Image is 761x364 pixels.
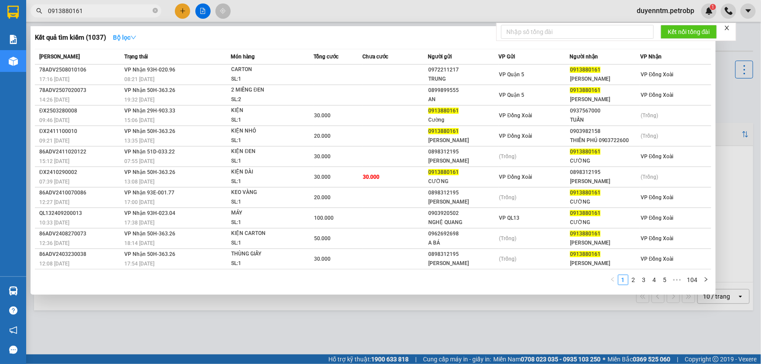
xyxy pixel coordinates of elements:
[570,75,640,84] div: [PERSON_NAME]
[660,275,670,285] li: 5
[231,238,297,248] div: SL: 1
[570,87,601,93] span: 0913880161
[124,169,175,175] span: VP Nhận 50H-363.26
[9,286,18,296] img: warehouse-icon
[231,156,297,166] div: SL: 1
[124,220,154,226] span: 17:38 [DATE]
[314,133,331,139] span: 20.000
[124,190,174,196] span: VP Nhận 93E-001.77
[428,177,498,186] div: CƯỜNG
[570,67,601,73] span: 0913880161
[629,275,638,285] a: 2
[124,231,175,237] span: VP Nhận 50H-363.26
[39,97,69,103] span: 14:26 [DATE]
[701,275,711,285] li: Next Page
[570,149,601,155] span: 0913880161
[499,194,517,201] span: (Trống)
[428,259,498,268] div: [PERSON_NAME]
[641,112,658,119] span: (Trống)
[124,108,175,114] span: VP Nhận 29H-903.33
[570,156,640,166] div: CƯỜNG
[428,209,498,218] div: 0903920502
[9,326,17,334] span: notification
[106,31,143,44] button: Bộ lọcdown
[314,215,334,221] span: 100.000
[363,174,380,180] span: 30.000
[570,218,640,227] div: CƯỜNG
[428,169,459,175] span: 0913880161
[39,158,69,164] span: 15:12 [DATE]
[570,231,601,237] span: 0913880161
[570,210,601,216] span: 0913880161
[39,117,69,123] span: 09:46 [DATE]
[231,65,297,75] div: CARTON
[618,275,628,285] a: 1
[428,229,498,238] div: 0962692698
[231,259,297,269] div: SL: 1
[428,86,498,95] div: 0899899555
[641,235,674,242] span: VP Đồng Xoài
[610,277,615,282] span: left
[570,116,640,125] div: TUẤN
[428,188,498,197] div: 0898312195
[124,240,154,246] span: 18:14 [DATE]
[499,215,520,221] span: VP QL13
[39,188,122,197] div: 86ADV2410070086
[314,235,331,242] span: 50.000
[639,275,649,285] li: 3
[724,25,730,31] span: close
[314,153,331,160] span: 30.000
[124,251,175,257] span: VP Nhận 50H-363.26
[570,251,601,257] span: 0913880161
[231,95,297,105] div: SL: 2
[124,128,175,134] span: VP Nhận 50H-363.26
[570,136,640,145] div: THIÊN PHÚ 0903722600
[650,275,659,285] a: 4
[428,128,459,134] span: 0913880161
[314,54,338,60] span: Tổng cước
[48,6,151,16] input: Tìm tên, số ĐT hoặc mã đơn
[9,346,17,354] span: message
[499,256,517,262] span: (Trống)
[570,95,640,104] div: [PERSON_NAME]
[499,92,525,98] span: VP Quận 5
[641,174,658,180] span: (Trống)
[39,65,122,75] div: 78ADV2508010106
[231,147,297,156] div: KIỆN ĐEN
[124,138,154,144] span: 13:35 [DATE]
[499,112,532,119] span: VP Đồng Xoài
[153,7,158,15] span: close-circle
[570,190,601,196] span: 0913880161
[39,76,69,82] span: 17:16 [DATE]
[685,275,700,285] a: 104
[39,106,122,116] div: ĐX2503280008
[124,97,154,103] span: 19:32 [DATE]
[499,71,525,78] span: VP Quận 5
[39,179,69,185] span: 07:39 [DATE]
[231,75,297,84] div: SL: 1
[9,57,18,66] img: warehouse-icon
[124,149,175,155] span: VP Nhận 51D-033.22
[703,277,709,282] span: right
[39,261,69,267] span: 12:08 [DATE]
[499,235,517,242] span: (Trống)
[314,194,331,201] span: 20.000
[314,112,331,119] span: 30.000
[36,8,42,14] span: search
[124,210,175,216] span: VP Nhận 93H-023.04
[39,229,122,238] div: 86ADV2408270073
[35,33,106,42] h3: Kết quả tìm kiếm ( 1037 )
[39,250,122,259] div: 86ADV2403230038
[363,54,389,60] span: Chưa cước
[124,179,154,185] span: 13:08 [DATE]
[499,153,517,160] span: (Trống)
[231,167,297,177] div: KIỆN DÀI
[661,25,717,39] button: Kết nối tổng đài
[231,177,297,187] div: SL: 1
[39,220,69,226] span: 10:33 [DATE]
[428,136,498,145] div: [PERSON_NAME]
[231,116,297,125] div: SL: 1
